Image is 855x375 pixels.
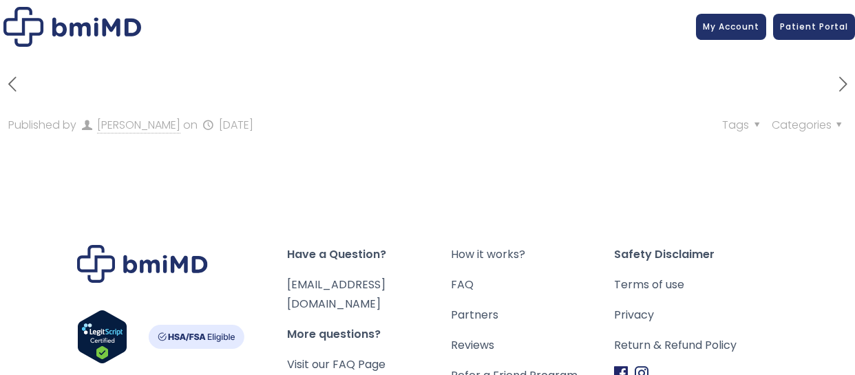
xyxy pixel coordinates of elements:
span: Published by [8,117,76,133]
a: Patient Portal [773,14,855,40]
i: next post [831,72,855,96]
a: [PERSON_NAME] [97,117,180,133]
a: Partners [451,306,615,325]
span: Tags [722,117,764,133]
img: fdd461dc-2079-4215-a8c5-f984f3f90a16 [3,7,141,47]
span: on [183,117,198,133]
i: published [200,117,215,133]
img: Verify Approval for www.bmimd.com [77,310,127,364]
a: My Account [696,14,766,40]
a: [EMAIL_ADDRESS][DOMAIN_NAME] [287,277,386,312]
a: Visit our FAQ Page [287,356,386,372]
time: [DATE] [219,117,253,133]
span: Have a Question? [287,245,451,264]
span: Safety Disclaimer [614,245,778,264]
a: How it works? [451,245,615,264]
img: HSA-FSA [148,325,244,349]
span: Categories [772,117,847,133]
span: Patient Portal [780,21,848,32]
a: Privacy [614,306,778,325]
i: author [79,117,94,133]
a: Terms of use [614,275,778,294]
a: Return & Refund Policy [614,336,778,355]
a: next post [831,74,855,96]
a: Verify LegitScript Approval for www.bmimd.com [77,310,127,370]
span: More questions? [287,325,451,344]
a: FAQ [451,275,615,294]
a: Reviews [451,336,615,355]
img: Brand Logo [77,245,208,283]
span: My Account [703,21,759,32]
